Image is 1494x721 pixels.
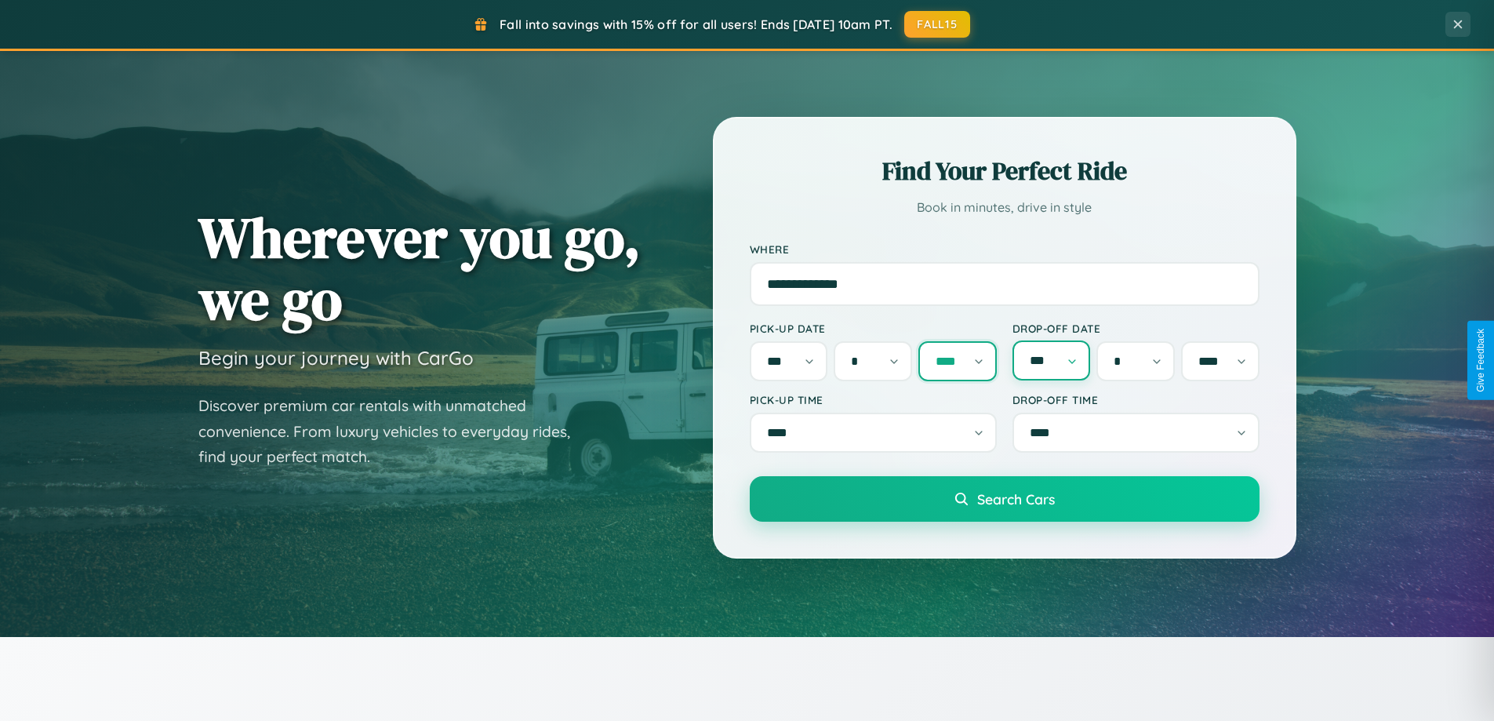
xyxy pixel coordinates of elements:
label: Where [750,242,1260,256]
label: Drop-off Time [1012,393,1260,406]
span: Search Cars [977,490,1055,508]
p: Book in minutes, drive in style [750,196,1260,219]
p: Discover premium car rentals with unmatched convenience. From luxury vehicles to everyday rides, ... [198,393,591,470]
label: Drop-off Date [1012,322,1260,335]
h2: Find Your Perfect Ride [750,154,1260,188]
button: Search Cars [750,476,1260,522]
h3: Begin your journey with CarGo [198,346,474,370]
label: Pick-up Date [750,322,997,335]
span: Fall into savings with 15% off for all users! Ends [DATE] 10am PT. [500,16,892,32]
h1: Wherever you go, we go [198,206,641,330]
div: Give Feedback [1475,329,1486,392]
label: Pick-up Time [750,393,997,406]
button: FALL15 [904,11,970,38]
